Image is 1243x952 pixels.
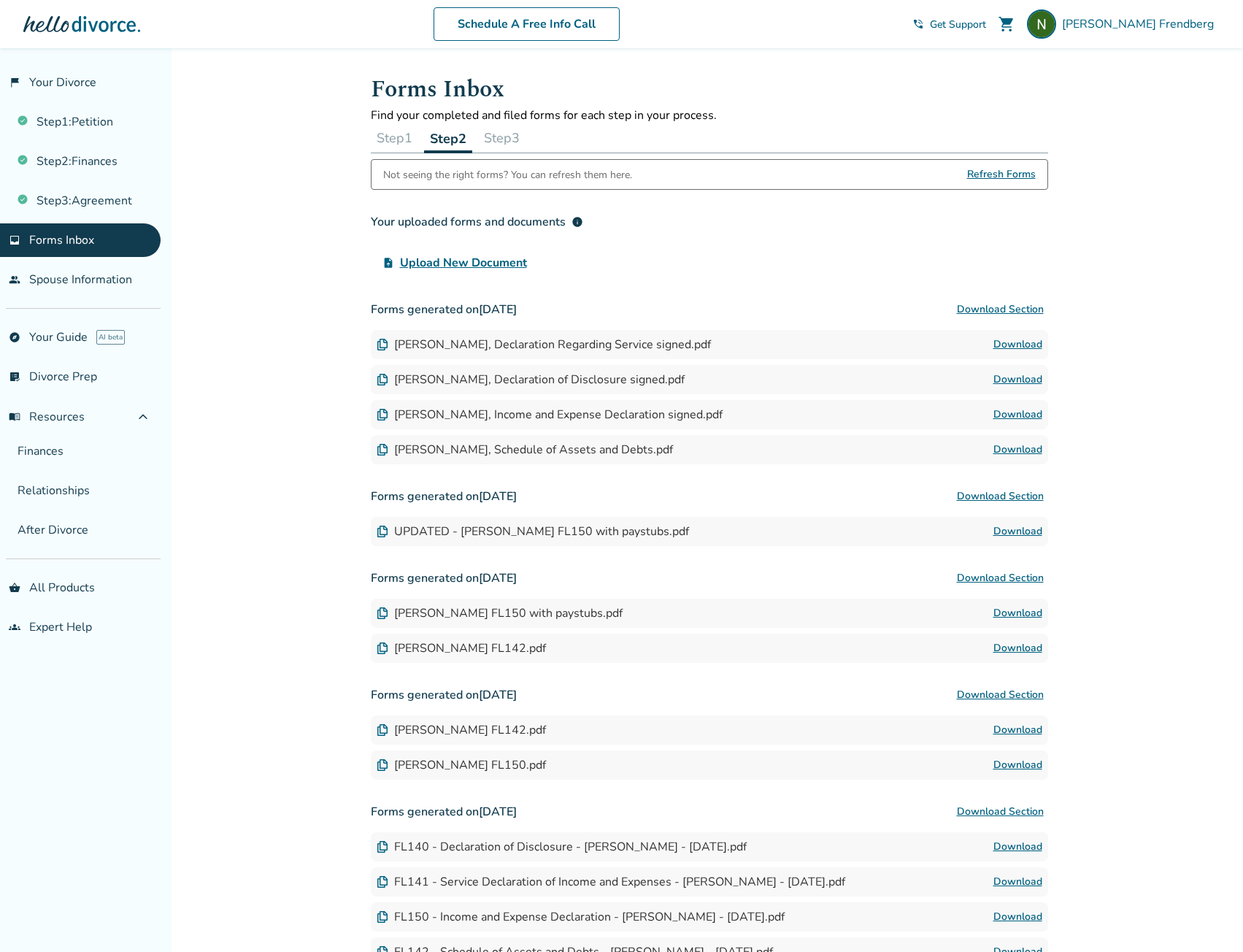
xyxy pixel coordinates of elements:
[400,254,527,272] span: Upload New Document
[377,839,747,855] div: FL140 - Declaration of Disclosure - [PERSON_NAME] - [DATE].pdf
[1027,9,1056,39] img: Neil Frendberg
[9,582,20,594] span: shopping_basket
[993,336,1042,353] a: Download
[377,444,388,456] img: Document
[371,564,1048,593] h3: Forms generated on [DATE]
[383,160,632,189] div: Not seeing the right forms? You can refresh them here.
[377,724,388,736] img: Document
[377,876,388,888] img: Document
[9,274,20,285] span: people
[371,72,1048,107] h1: Forms Inbox
[930,18,986,31] span: Get Support
[953,295,1048,324] button: Download Section
[377,607,388,619] img: Document
[377,407,723,423] div: [PERSON_NAME], Income and Expense Declaration signed.pdf
[371,482,1048,511] h3: Forms generated on [DATE]
[9,331,20,343] span: explore
[9,77,20,88] span: flag_2
[998,15,1015,33] span: shopping_cart
[371,680,1048,710] h3: Forms generated on [DATE]
[967,160,1036,189] span: Refresh Forms
[377,409,388,421] img: Document
[1062,16,1220,32] span: [PERSON_NAME] Frendberg
[912,18,986,31] a: phone_in_talkGet Support
[377,605,623,621] div: [PERSON_NAME] FL150 with paystubs.pdf
[377,841,388,853] img: Document
[371,295,1048,324] h3: Forms generated on [DATE]
[29,232,94,248] span: Forms Inbox
[377,909,785,925] div: FL150 - Income and Expense Declaration - [PERSON_NAME] - [DATE].pdf
[377,759,388,771] img: Document
[377,642,388,654] img: Document
[9,411,20,423] span: menu_book
[371,213,583,231] div: Your uploaded forms and documents
[377,337,711,353] div: [PERSON_NAME], Declaration Regarding Service signed.pdf
[9,621,20,633] span: groups
[382,257,394,269] span: upload_file
[912,18,924,30] span: phone_in_talk
[9,409,85,425] span: Resources
[377,640,546,656] div: [PERSON_NAME] FL142.pdf
[377,757,546,773] div: [PERSON_NAME] FL150.pdf
[377,526,388,537] img: Document
[134,408,152,426] span: expand_less
[371,123,418,153] button: Step1
[9,234,20,246] span: inbox
[572,216,583,228] span: info
[377,722,546,738] div: [PERSON_NAME] FL142.pdf
[377,372,685,388] div: [PERSON_NAME], Declaration of Disclosure signed.pdf
[377,523,689,540] div: UPDATED - [PERSON_NAME] FL150 with paystubs.pdf
[371,107,1048,123] p: Find your completed and filed forms for each step in your process.
[478,123,526,153] button: Step3
[377,339,388,350] img: Document
[377,374,388,385] img: Document
[424,123,472,153] button: Step2
[377,874,845,890] div: FL141 - Service Declaration of Income and Expenses - [PERSON_NAME] - [DATE].pdf
[916,365,1243,952] iframe: Chat Widget
[377,911,388,923] img: Document
[377,442,673,458] div: [PERSON_NAME], Schedule of Assets and Debts.pdf
[9,371,20,383] span: list_alt_check
[434,7,620,41] a: Schedule A Free Info Call
[371,797,1048,826] h3: Forms generated on [DATE]
[96,330,125,345] span: AI beta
